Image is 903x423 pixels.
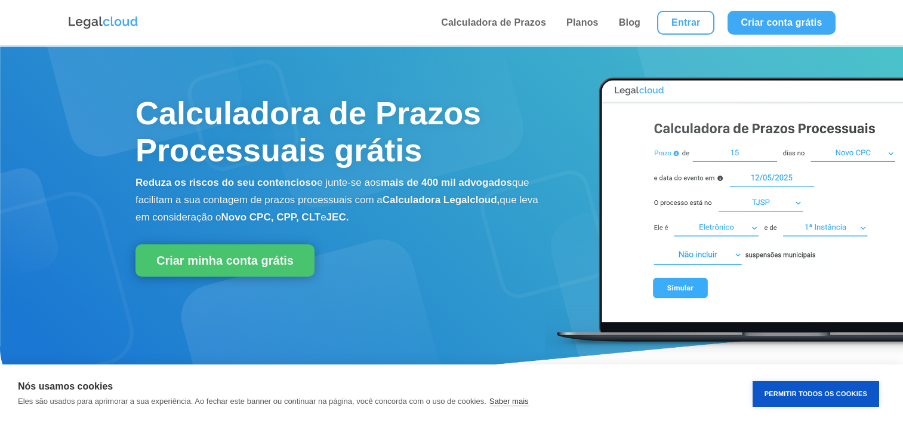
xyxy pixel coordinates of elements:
[18,397,486,406] p: Eles são usados para aprimorar a sua experiência. Ao fechar este banner ou continuar na página, v...
[383,194,500,206] b: Calculadora Legalcloud,
[135,177,317,188] b: Reduza os riscos do seu contencioso
[728,11,835,35] a: Criar conta grátis
[135,174,542,226] p: e junte-se aos que facilitam a sua contagem de prazos processuais com a que leva em consideração o e
[67,15,139,30] img: Logo da Legalcloud
[753,381,879,407] button: Permitir Todos os Cookies
[381,177,512,188] b: mais de 400 mil advogados
[135,244,315,277] a: Criar minha conta grátis
[326,211,349,223] b: JEC.
[135,95,481,168] span: Calculadora de Prazos Processuais grátis
[545,350,903,360] a: Calculadora de Prazos Processuais Legalcloud
[489,397,529,406] a: Saber mais
[18,381,113,391] strong: Nós usamos cookies
[221,211,321,223] b: Novo CPC, CPP, CLT
[545,65,903,358] img: Calculadora de Prazos Processuais Legalcloud
[657,11,714,35] a: Entrar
